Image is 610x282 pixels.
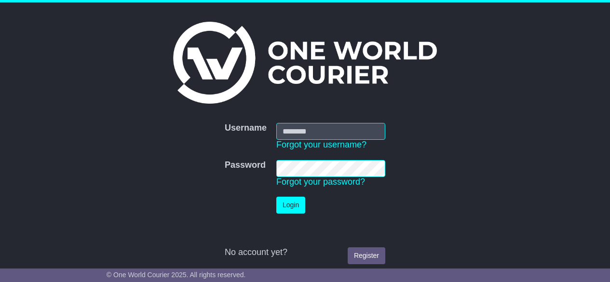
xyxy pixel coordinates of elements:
a: Register [348,247,385,264]
img: One World [173,22,436,104]
button: Login [276,197,305,214]
label: Password [225,160,266,171]
a: Forgot your password? [276,177,365,187]
a: Forgot your username? [276,140,366,149]
span: © One World Courier 2025. All rights reserved. [107,271,246,279]
div: No account yet? [225,247,385,258]
label: Username [225,123,267,134]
